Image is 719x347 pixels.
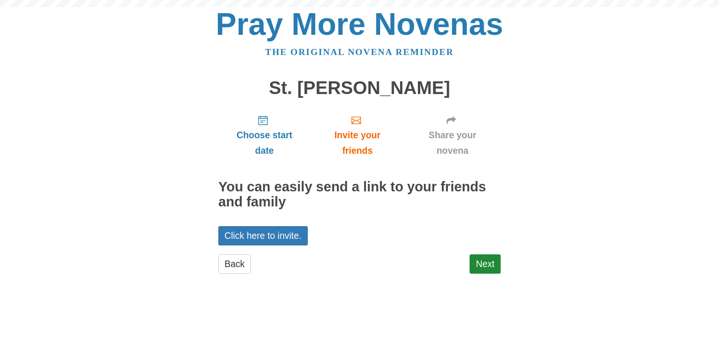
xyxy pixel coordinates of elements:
a: Share your novena [404,107,501,163]
span: Choose start date [228,127,301,158]
span: Invite your friends [320,127,395,158]
a: Pray More Novenas [216,7,503,41]
span: Share your novena [414,127,491,158]
a: Back [218,254,251,274]
a: Choose start date [218,107,311,163]
a: The original novena reminder [265,47,454,57]
a: Click here to invite. [218,226,308,245]
a: Invite your friends [311,107,404,163]
a: Next [470,254,501,274]
h1: St. [PERSON_NAME] [218,78,501,98]
h2: You can easily send a link to your friends and family [218,180,501,210]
